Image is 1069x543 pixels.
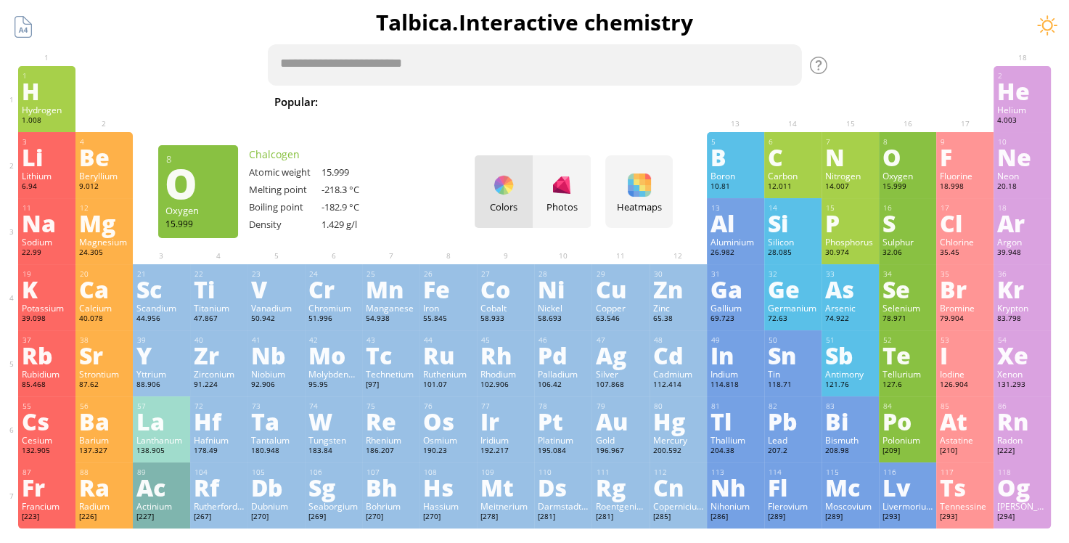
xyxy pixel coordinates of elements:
[941,137,990,147] div: 9
[79,500,110,512] ya-tr-span: Radium
[79,248,129,259] div: 24.305
[136,314,187,325] div: 44.956
[308,500,358,512] ya-tr-span: Seaborgium
[997,181,1047,193] div: 20.18
[22,248,72,259] div: 22.99
[136,272,162,306] ya-tr-span: Sc
[321,218,394,231] div: 1.429 g/l
[940,181,990,193] div: 18.998
[768,140,783,173] ya-tr-span: C
[882,470,911,504] ya-tr-span: Lv
[997,314,1047,325] div: 83.798
[997,368,1023,380] ya-tr-span: Xenon
[653,500,705,512] ya-tr-span: Copernicium
[825,434,859,446] ya-tr-span: Bismuth
[940,404,967,438] ya-tr-span: At
[710,314,761,325] div: 69.723
[194,335,244,345] div: 40
[22,236,52,248] ya-tr-span: Sodium
[79,140,110,173] ya-tr-span: Be
[308,272,335,306] ya-tr-span: Cr
[998,137,1047,147] div: 10
[882,314,933,325] div: 78.971
[710,181,761,193] div: 10.81
[997,500,1065,512] ya-tr-span: [PERSON_NAME]
[997,470,1030,504] ya-tr-span: Og
[997,206,1025,240] ya-tr-span: Ar
[538,314,588,325] div: 58.693
[710,248,761,259] div: 26.982
[166,152,231,166] div: 8
[22,181,72,193] div: 6.94
[194,434,229,446] ya-tr-span: Hafnium
[940,248,990,259] div: 35.45
[366,500,401,512] ya-tr-span: Bohrium
[80,335,129,345] div: 38
[249,183,307,196] ya-tr-span: Melting point
[22,338,53,372] ya-tr-span: Rb
[882,500,934,512] ya-tr-span: Livermorium
[825,140,845,173] ya-tr-span: N
[538,272,565,306] ya-tr-span: Ni
[308,404,332,438] ya-tr-span: W
[998,203,1047,213] div: 18
[79,338,103,372] ya-tr-span: Sr
[194,368,234,380] ya-tr-span: Zirconium
[710,206,734,240] ya-tr-span: Al
[22,170,52,181] ya-tr-span: Lithium
[595,302,625,314] ya-tr-span: Copper
[595,404,627,438] ya-tr-span: Au
[79,470,110,504] ya-tr-span: Ra
[651,94,665,109] ya-tr-span: SO
[825,338,853,372] ya-tr-span: Sb
[136,470,165,504] ya-tr-span: Ac
[308,302,351,314] ya-tr-span: Chromium
[274,94,318,110] ya-tr-span: Popular:
[595,368,618,380] ya-tr-span: Silver
[308,368,361,380] ya-tr-span: Molybdenum
[653,470,684,504] ya-tr-span: Cn
[768,206,788,240] ya-tr-span: Si
[194,269,244,279] div: 22
[711,137,761,147] div: 5
[568,102,572,111] ya-tr-span: 4
[423,500,459,512] ya-tr-span: Hassium
[997,302,1028,314] ya-tr-span: Krypton
[251,272,267,306] ya-tr-span: V
[22,203,72,213] div: 11
[940,434,973,446] ya-tr-span: Astatine
[423,302,439,314] ya-tr-span: Iron
[882,338,911,372] ya-tr-span: Te
[826,203,875,213] div: 15
[595,314,645,325] div: 63.546
[249,166,311,179] ya-tr-span: Atomic weight
[252,335,301,345] div: 41
[825,236,873,248] ya-tr-span: Phosphorus
[671,94,710,109] ya-tr-span: + NaOH
[882,302,920,314] ya-tr-span: Selenium
[882,248,933,259] div: 32.06
[653,368,692,380] ya-tr-span: Cadmium
[595,500,649,512] ya-tr-span: Roentgenium
[194,404,221,438] ya-tr-span: Hf
[423,338,454,372] ya-tr-span: Ru
[997,248,1047,259] div: 39.948
[79,170,118,181] ya-tr-span: Beryllium
[882,140,901,173] ya-tr-span: O
[538,500,597,512] ya-tr-span: Darmstadtium
[366,302,414,314] ya-tr-span: Manganese
[251,470,283,504] ya-tr-span: Db
[22,404,49,438] ya-tr-span: Cs
[596,335,645,345] div: 47
[366,470,397,504] ya-tr-span: Bh
[22,71,72,81] div: 1
[997,338,1028,372] ya-tr-span: Xe
[768,500,808,512] ya-tr-span: Flerovium
[194,500,253,512] ya-tr-span: Rutherfordium
[308,470,335,504] ya-tr-span: Sg
[595,470,625,504] ya-tr-span: Rg
[595,272,626,306] ya-tr-span: Cu
[653,404,685,438] ya-tr-span: Hg
[308,434,346,446] ya-tr-span: Tungsten
[997,272,1024,306] ya-tr-span: Kr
